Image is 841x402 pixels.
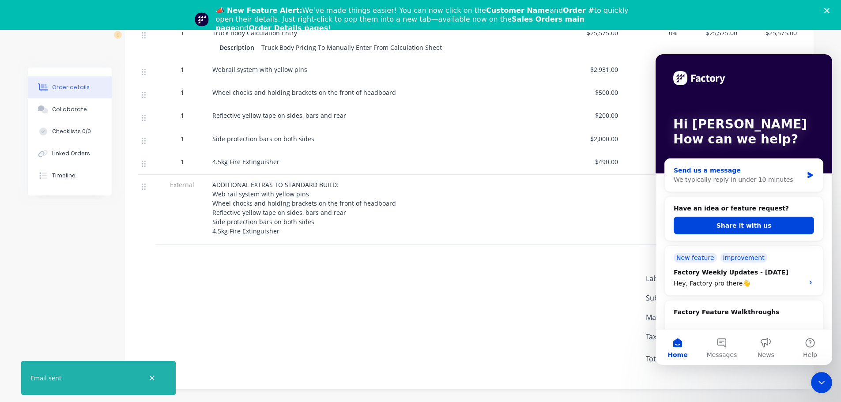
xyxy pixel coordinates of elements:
[28,165,112,187] button: Timeline
[625,111,678,120] span: 0%
[52,150,90,158] div: Linked Orders
[28,120,112,143] button: Checklists 0/0
[656,54,832,365] iframe: Intercom live chat
[486,6,550,15] b: Customer Name
[212,88,396,97] span: Wheel chocks and holding brackets on the front of headboard
[566,111,618,120] span: $200.00
[30,373,61,383] div: Email sent
[181,65,184,74] span: 1
[181,134,184,143] span: 1
[744,28,797,38] span: $25,575.00
[646,312,724,323] span: Margin
[258,41,445,54] div: Truck Body Pricing To Manually Enter From Calculation Sheet
[52,128,91,135] div: Checklists 0/0
[646,353,724,364] span: Total
[195,12,209,26] img: Profile image for Team
[566,65,618,74] span: $2,931.00
[646,331,724,342] span: Tax
[566,134,618,143] span: $2,000.00
[52,105,87,113] div: Collaborate
[52,83,90,91] div: Order details
[625,88,678,97] span: 0%
[625,157,678,166] span: 0%
[52,172,75,180] div: Timeline
[219,41,258,54] div: Description
[212,135,314,143] span: Side protection bars on both sides
[646,273,724,284] span: Labour
[181,28,184,38] span: 1
[625,134,678,143] span: 0%
[28,98,112,120] button: Collaborate
[646,293,724,303] span: Sub total
[566,157,618,166] span: $490.00
[216,6,633,33] div: We’ve made things easier! You can now click on the and to quickly open their details. Just right-...
[625,28,678,38] span: 0%
[685,28,737,38] span: $25,575.00
[181,88,184,97] span: 1
[811,372,832,393] iframe: Intercom live chat
[212,111,346,120] span: Reflective yellow tape on sides, bars and rear
[212,158,279,166] span: 4.5kg Fire Extinguisher
[216,15,585,32] b: Sales Orders main page
[249,24,328,32] b: Order Details pages
[563,6,594,15] b: Order #
[212,29,297,37] span: Truck Body Calculation Entry
[625,65,678,74] span: 0%
[28,76,112,98] button: Order details
[181,111,184,120] span: 1
[566,88,618,97] span: $500.00
[28,143,112,165] button: Linked Orders
[216,6,302,15] b: 📣 New Feature Alert:
[181,157,184,166] span: 1
[159,180,205,189] span: External
[212,65,307,74] span: Webrail system with yellow pins
[212,180,396,235] span: ADDITIONAL EXTRAS TO STANDARD BUILD: Web rail system with yellow pins Wheel chocks and holding br...
[824,8,833,13] div: Close
[566,28,618,38] span: $25,575.00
